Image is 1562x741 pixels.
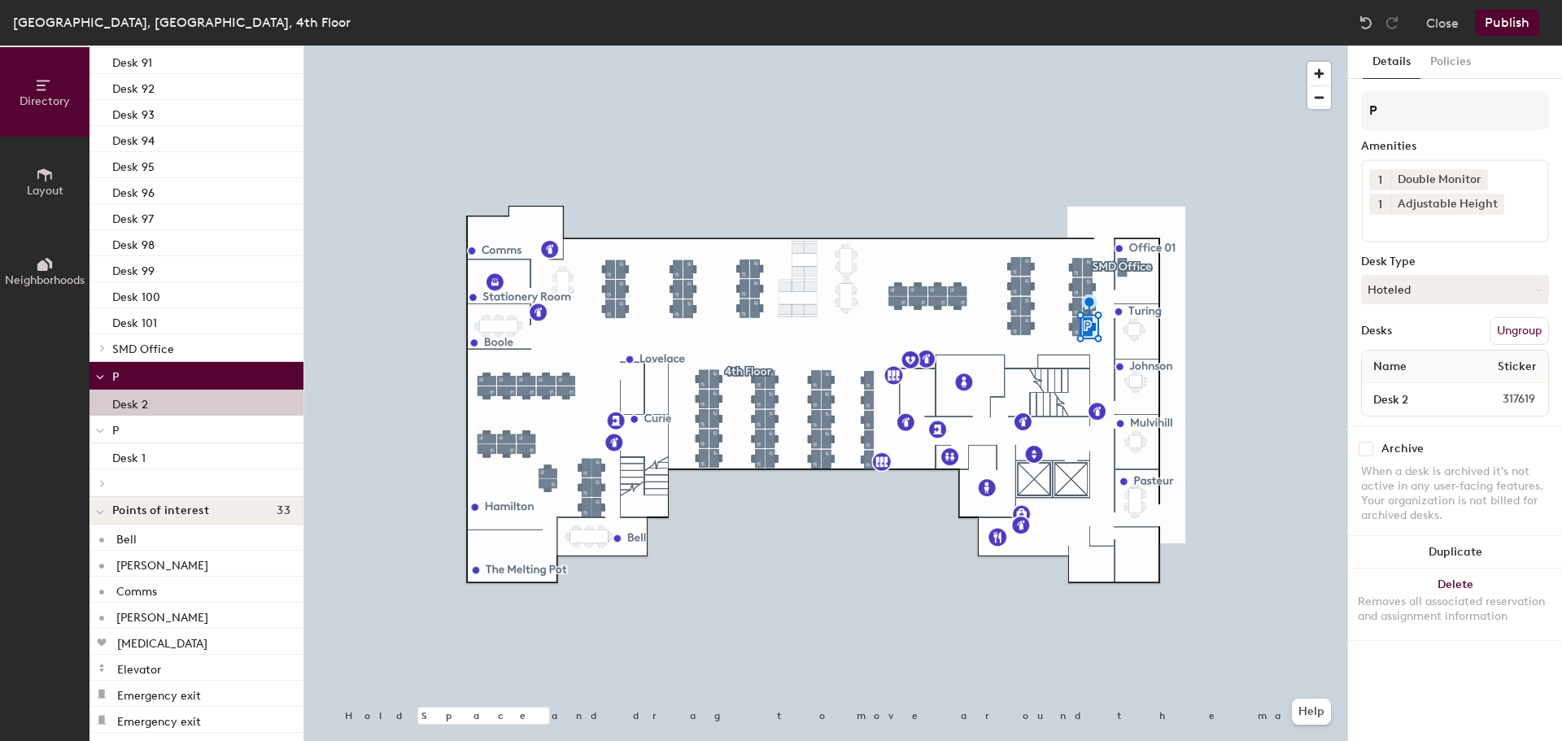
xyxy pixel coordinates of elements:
[1426,10,1459,36] button: Close
[20,94,70,108] span: Directory
[112,155,155,174] p: Desk 95
[1358,595,1552,624] div: Removes all associated reservation and assignment information
[1369,194,1390,215] button: 1
[112,103,155,122] p: Desk 93
[1361,275,1549,304] button: Hoteled
[1475,10,1539,36] button: Publish
[116,580,157,599] p: Comms
[116,606,208,625] p: [PERSON_NAME]
[1363,46,1420,79] button: Details
[1490,352,1545,381] span: Sticker
[1378,196,1382,213] span: 1
[1361,325,1392,338] div: Desks
[1390,194,1504,215] div: Adjustable Height
[117,684,201,703] p: Emergency exit
[112,181,155,200] p: Desk 96
[112,342,174,356] span: SMD Office
[116,554,208,573] p: [PERSON_NAME]
[1361,140,1549,153] div: Amenities
[1292,699,1331,725] button: Help
[112,286,160,304] p: Desk 100
[13,12,351,33] div: [GEOGRAPHIC_DATA], [GEOGRAPHIC_DATA], 4th Floor
[27,184,63,198] span: Layout
[1361,464,1549,523] div: When a desk is archived it's not active in any user-facing features. Your organization is not bil...
[5,273,85,287] span: Neighborhoods
[1384,15,1400,31] img: Redo
[112,370,119,384] span: P
[116,528,137,547] p: Bell
[1390,169,1488,190] div: Double Monitor
[112,77,155,96] p: Desk 92
[1358,15,1374,31] img: Undo
[112,259,155,278] p: Desk 99
[117,632,207,651] p: [MEDICAL_DATA]
[1348,569,1562,640] button: DeleteRemoves all associated reservation and assignment information
[112,207,154,226] p: Desk 97
[112,129,155,148] p: Desk 94
[112,312,157,330] p: Desk 101
[1365,388,1464,411] input: Unnamed desk
[1361,255,1549,268] div: Desk Type
[277,504,290,517] span: 33
[1369,169,1390,190] button: 1
[117,710,201,729] p: Emergency exit
[1381,442,1424,455] div: Archive
[112,51,152,70] p: Desk 91
[1348,536,1562,569] button: Duplicate
[112,424,119,438] span: P
[1365,352,1415,381] span: Name
[1378,172,1382,189] span: 1
[112,393,148,412] p: Desk 2
[1490,317,1549,345] button: Ungroup
[112,233,155,252] p: Desk 98
[112,447,146,465] p: Desk 1
[1420,46,1481,79] button: Policies
[112,504,209,517] span: Points of interest
[1464,390,1545,408] span: 317619
[117,658,161,677] p: Elevator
